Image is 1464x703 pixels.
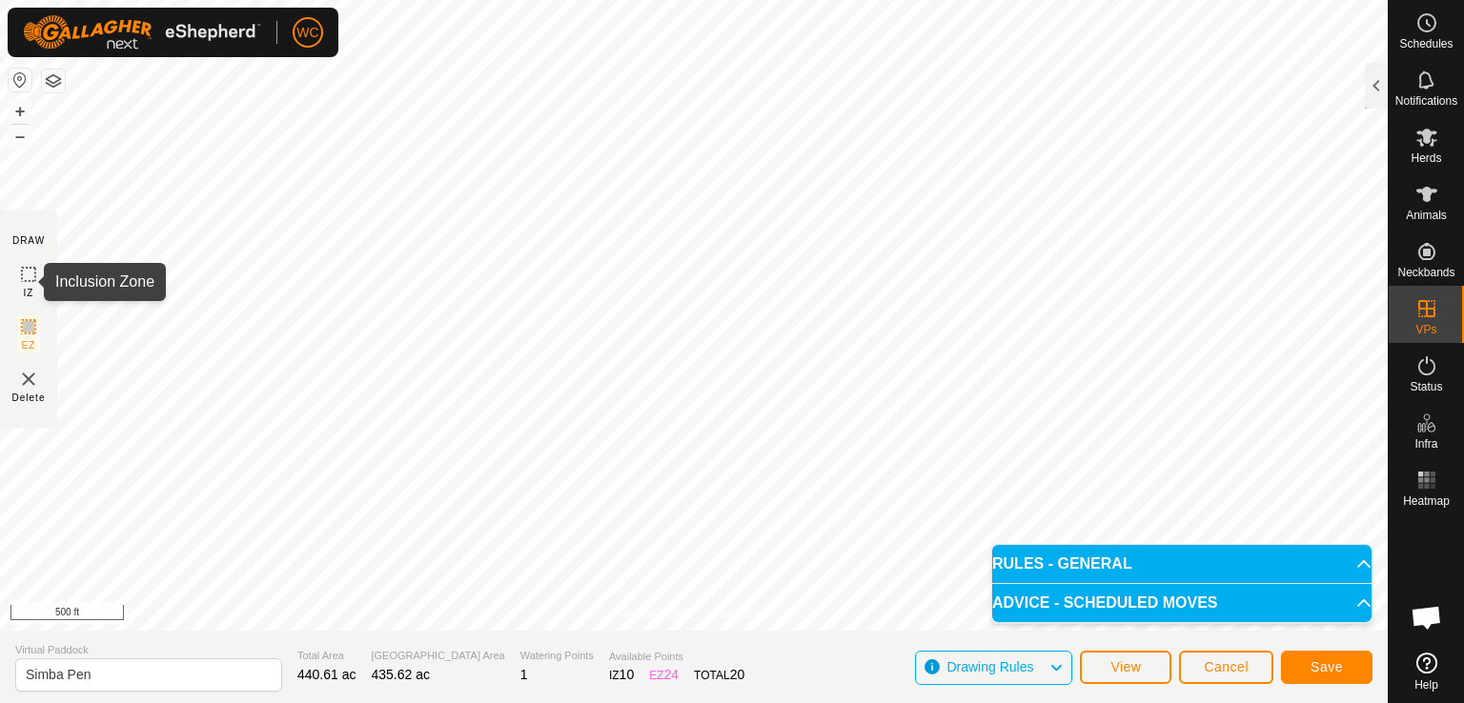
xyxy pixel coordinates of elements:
span: 10 [620,667,635,682]
span: Neckbands [1397,267,1454,278]
a: Open chat [1398,589,1455,646]
div: IZ [609,665,634,685]
span: Help [1414,679,1438,691]
span: View [1110,659,1141,674]
span: Notifications [1395,95,1457,107]
span: EZ [22,338,36,352]
span: Save [1311,659,1343,674]
button: Map Layers [42,70,65,92]
span: Animals [1406,210,1447,221]
span: Drawing Rules [946,659,1033,674]
span: Status [1410,381,1442,392]
span: Watering Points [520,648,594,664]
button: Reset Map [9,69,31,91]
span: Infra [1414,438,1437,450]
span: ADVICE - SCHEDULED MOVES [992,595,1217,611]
div: DRAW [12,233,45,248]
span: RULES - GENERAL [992,556,1132,572]
span: Delete [12,391,46,405]
a: Privacy Policy [619,606,690,623]
button: View [1080,651,1171,684]
div: EZ [649,665,679,685]
span: Herds [1411,152,1441,164]
span: Cancel [1204,659,1249,674]
img: Gallagher Logo [23,15,261,50]
div: TOTAL [694,665,744,685]
span: 20 [730,667,745,682]
button: Cancel [1179,651,1273,684]
span: 1 [520,667,528,682]
span: Heatmap [1403,495,1450,507]
button: – [9,125,31,148]
span: Total Area [297,648,356,664]
span: WC [296,23,318,43]
span: Schedules [1399,38,1453,50]
button: + [9,100,31,123]
span: Virtual Paddock [15,642,282,658]
span: 440.61 ac [297,667,356,682]
a: Help [1389,645,1464,698]
span: [GEOGRAPHIC_DATA] Area [372,648,505,664]
span: VPs [1415,324,1436,335]
img: VP [17,368,40,391]
p-accordion-header: ADVICE - SCHEDULED MOVES [992,584,1372,622]
span: 24 [664,667,680,682]
p-accordion-header: RULES - GENERAL [992,545,1372,583]
span: Available Points [609,649,744,665]
a: Contact Us [713,606,769,623]
button: Save [1281,651,1372,684]
span: IZ [24,286,34,300]
span: 435.62 ac [372,667,431,682]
